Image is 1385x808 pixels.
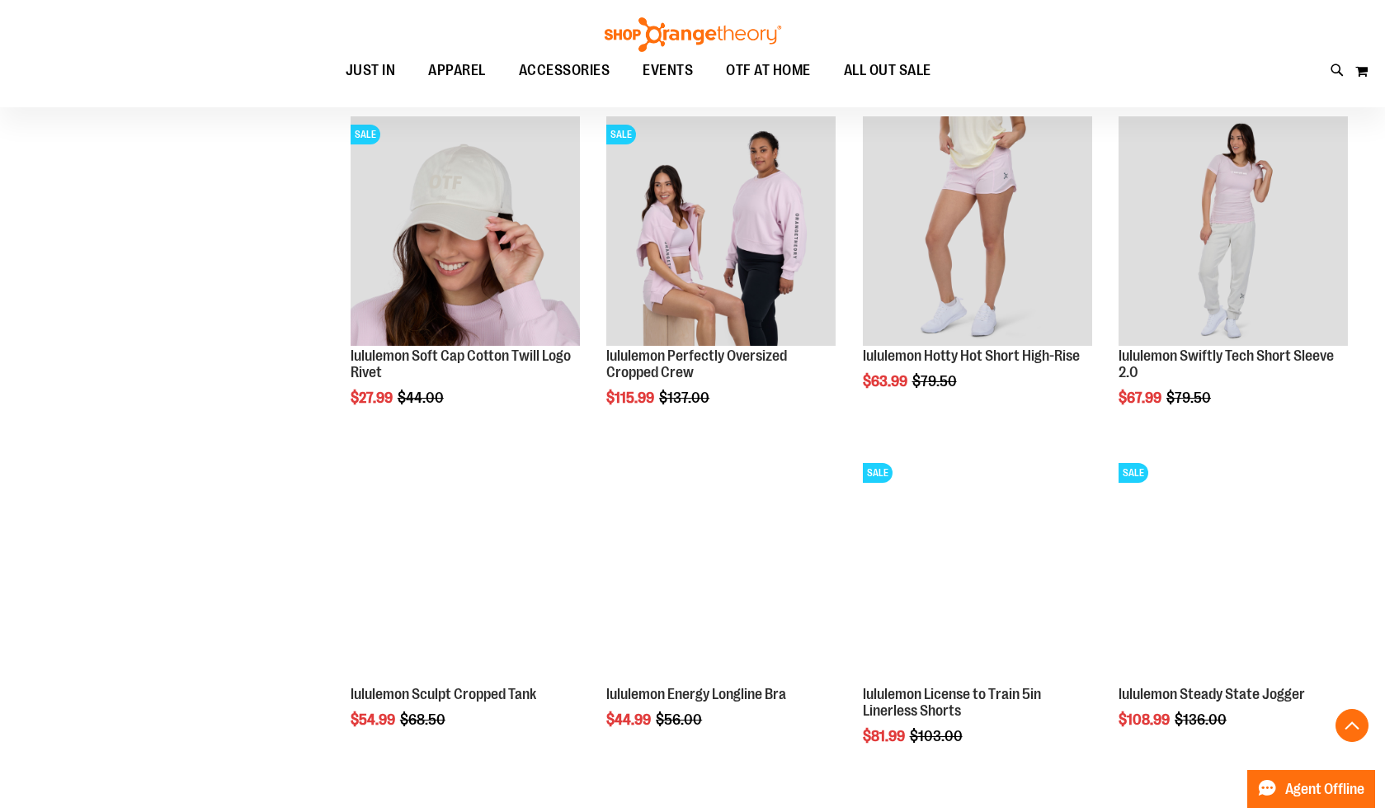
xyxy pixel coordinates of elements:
[351,390,395,406] span: $27.99
[1166,390,1213,406] span: $79.50
[351,686,536,702] a: lululemon Sculpt Cropped Tank
[346,52,396,89] span: JUST IN
[598,108,844,448] div: product
[351,125,380,144] span: SALE
[351,116,580,346] img: OTF lululemon Soft Cap Cotton Twill Logo Rivet Khaki
[606,116,836,348] a: lululemon Perfectly Oversized Cropped CrewSALE
[656,711,704,728] span: $56.00
[606,125,636,144] span: SALE
[863,728,907,744] span: $81.99
[606,455,836,684] img: lululemon Energy Longline Bra
[342,108,588,448] div: product
[1119,347,1334,380] a: lululemon Swiftly Tech Short Sleeve 2.0
[606,116,836,346] img: lululemon Perfectly Oversized Cropped Crew
[1119,390,1164,406] span: $67.99
[602,17,784,52] img: Shop Orangetheory
[863,347,1080,364] a: lululemon Hotty Hot Short High-Rise
[863,686,1041,719] a: lululemon License to Train 5in Linerless Shorts
[342,447,588,770] div: product
[1110,447,1356,770] div: product
[910,728,965,744] span: $103.00
[863,116,1092,346] img: lululemon Hotty Hot Short High-Rise
[1175,711,1229,728] span: $136.00
[855,108,1100,432] div: product
[398,390,446,406] span: $44.00
[1119,455,1348,684] img: lululemon Steady State Jogger
[726,52,811,89] span: OTF AT HOME
[606,711,653,728] span: $44.99
[606,686,786,702] a: lululemon Energy Longline Bra
[606,347,787,380] a: lululemon Perfectly Oversized Cropped Crew
[598,447,844,770] div: product
[1119,463,1148,483] span: SALE
[606,455,836,687] a: lululemon Energy Longline Bra
[912,373,959,390] span: $79.50
[1119,686,1305,702] a: lululemon Steady State Jogger
[519,52,610,89] span: ACCESSORIES
[428,52,486,89] span: APPAREL
[1119,455,1348,687] a: lululemon Steady State JoggerSALE
[1285,782,1364,797] span: Agent Offline
[606,390,657,406] span: $115.99
[351,116,580,348] a: OTF lululemon Soft Cap Cotton Twill Logo Rivet KhakiSALE
[659,390,712,406] span: $137.00
[1119,116,1348,348] a: lululemon Swiftly Tech Short Sleeve 2.0
[863,455,1092,684] img: lululemon License to Train 5in Linerless Shorts
[1247,770,1375,808] button: Agent Offline
[1336,709,1369,742] button: Back To Top
[351,347,571,380] a: lululemon Soft Cap Cotton Twill Logo Rivet
[863,116,1092,348] a: lululemon Hotty Hot Short High-Rise
[863,455,1092,687] a: lululemon License to Train 5in Linerless ShortsSALE
[643,52,693,89] span: EVENTS
[855,447,1100,787] div: product
[351,455,580,687] a: lululemon Sculpt Cropped Tank
[863,463,893,483] span: SALE
[863,373,910,390] span: $63.99
[1119,711,1172,728] span: $108.99
[1119,116,1348,346] img: lululemon Swiftly Tech Short Sleeve 2.0
[351,455,580,684] img: lululemon Sculpt Cropped Tank
[400,711,448,728] span: $68.50
[351,711,398,728] span: $54.99
[1110,108,1356,448] div: product
[844,52,931,89] span: ALL OUT SALE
